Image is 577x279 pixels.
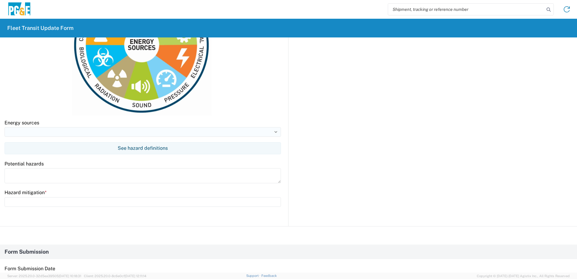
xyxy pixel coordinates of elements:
[5,189,46,196] label: Hazard mitigation
[5,161,44,167] label: Potential hazards
[388,4,544,15] input: Shipment, tracking or reference number
[261,274,277,277] a: Feedback
[7,274,81,278] span: Server: 2025.20.0-32d5ea39505
[59,274,81,278] span: [DATE] 10:18:31
[5,142,281,154] button: See hazard definitions
[125,274,146,278] span: [DATE] 12:11:14
[5,120,39,126] label: Energy sources
[246,274,261,277] a: Support
[84,274,146,278] span: Client: 2025.20.0-8c6e0cf
[7,2,31,17] img: pge
[7,24,74,32] h2: Fleet Transit Update Form
[5,265,55,272] label: Form Submission Date
[477,273,570,279] span: Copyright © [DATE]-[DATE] Agistix Inc., All Rights Reserved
